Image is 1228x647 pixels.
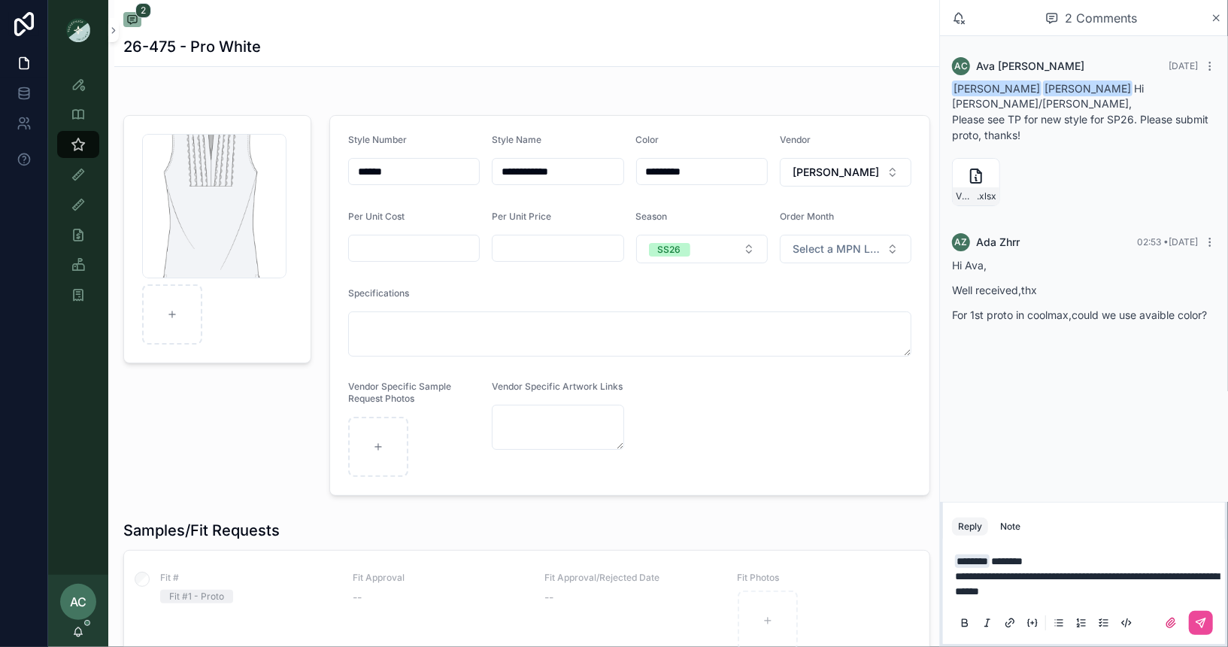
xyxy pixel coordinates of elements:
[955,236,968,248] span: AZ
[135,3,151,18] span: 2
[976,59,1084,74] span: Ava [PERSON_NAME]
[545,572,720,584] span: Fit Approval/Rejected Date
[492,211,551,222] span: Per Unit Price
[780,134,811,145] span: Vendor
[952,257,1216,273] p: Hi Ava,
[169,590,224,603] div: Fit #1 - Proto
[976,235,1020,250] span: Ada Zhrr
[952,111,1216,143] p: Please see TP for new style for SP26. Please submit proto, thanks!
[780,158,911,187] button: Select Button
[952,81,1216,143] div: Hi [PERSON_NAME]/[PERSON_NAME],
[952,307,1216,323] p: For 1st proto in coolmax,could we use avaible color?
[636,134,659,145] span: Color
[348,381,451,404] span: Vendor Specific Sample Request Photos
[1043,80,1132,96] span: [PERSON_NAME]
[1137,236,1198,248] span: 02:53 • [DATE]
[737,572,911,584] span: Fit Photos
[348,211,405,222] span: Per Unit Cost
[48,60,108,328] div: scrollable content
[492,134,541,145] span: Style Name
[348,287,409,299] span: Specifications
[1065,9,1137,27] span: 2 Comments
[636,211,668,222] span: Season
[658,243,681,257] div: SS26
[636,235,768,263] button: Select Button
[793,165,879,180] span: [PERSON_NAME]
[793,241,881,257] span: Select a MPN LEVEL ORDER MONTH
[780,211,834,222] span: Order Month
[348,134,407,145] span: Style Number
[977,190,996,202] span: .xlsx
[160,572,335,584] span: Fit #
[123,520,280,541] h1: Samples/Fit Requests
[952,282,1216,298] p: Well received,thx
[1169,60,1198,71] span: [DATE]
[492,381,623,392] span: Vendor Specific Artwork Links
[952,80,1042,96] span: [PERSON_NAME]
[994,518,1026,536] button: Note
[956,190,977,202] span: VW-26-475-ric-rac-top-9.2.25
[954,60,968,72] span: AC
[123,36,261,57] h1: 26-475 - Pro White
[353,572,527,584] span: Fit Approval
[123,12,141,30] button: 2
[66,18,90,42] img: App logo
[353,590,362,605] span: --
[1000,521,1020,533] div: Note
[70,593,86,611] span: AC
[952,518,988,536] button: Reply
[545,590,554,605] span: --
[780,235,911,263] button: Select Button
